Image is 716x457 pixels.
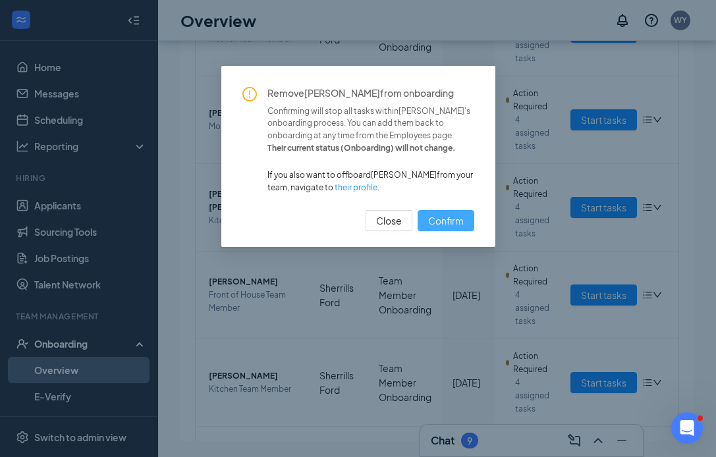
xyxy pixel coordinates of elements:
[376,213,402,228] span: Close
[335,182,377,192] a: their profile
[428,213,464,228] span: Confirm
[267,105,474,143] span: Confirming will stop all tasks within [PERSON_NAME] 's onboarding process. You can add them back ...
[671,412,703,444] iframe: Intercom live chat
[267,142,474,155] span: Their current status ( Onboarding ) will not change.
[418,210,474,231] button: Confirm
[366,210,412,231] button: Close
[242,87,257,101] span: exclamation-circle
[267,87,474,100] span: Remove [PERSON_NAME] from onboarding
[267,169,474,194] span: If you also want to offboard [PERSON_NAME] from your team, navigate to .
